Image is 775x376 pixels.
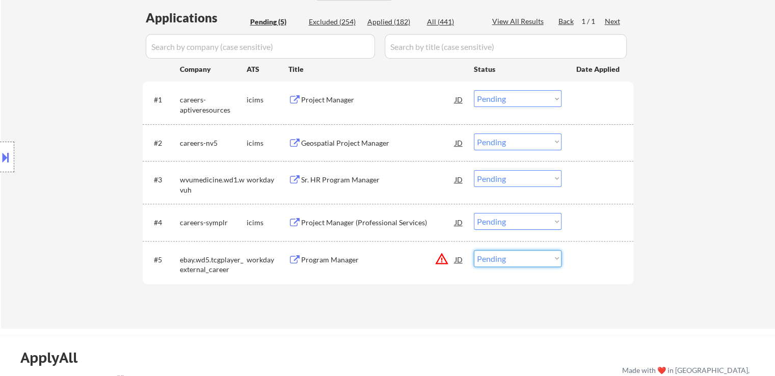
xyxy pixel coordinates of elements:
div: ATS [247,64,288,74]
button: warning_amber [435,252,449,266]
div: workday [247,255,288,265]
div: icims [247,138,288,148]
div: ebay.wd5.tcgplayer_external_career [180,255,247,275]
div: Geospatial Project Manager [301,138,455,148]
div: Program Manager [301,255,455,265]
input: Search by title (case sensitive) [385,34,627,59]
div: Applications [146,12,247,24]
div: Next [605,16,621,26]
div: Date Applied [576,64,621,74]
div: Back [558,16,575,26]
div: careers-nv5 [180,138,247,148]
div: Pending (5) [250,17,301,27]
div: View All Results [492,16,547,26]
div: JD [454,250,464,268]
div: icims [247,95,288,105]
div: JD [454,213,464,231]
div: Excluded (254) [309,17,360,27]
div: Title [288,64,464,74]
div: wvumedicine.wd1.wvuh [180,175,247,195]
div: 1 / 1 [581,16,605,26]
div: Status [474,60,562,78]
input: Search by company (case sensitive) [146,34,375,59]
div: #5 [154,255,172,265]
div: Company [180,64,247,74]
div: Project Manager (Professional Services) [301,218,455,228]
div: All (441) [427,17,478,27]
div: Sr. HR Program Manager [301,175,455,185]
div: JD [454,133,464,152]
div: ApplyAll [20,349,89,366]
div: careers-symplr [180,218,247,228]
div: JD [454,90,464,109]
div: Project Manager [301,95,455,105]
div: JD [454,170,464,189]
div: careers-aptiveresources [180,95,247,115]
div: workday [247,175,288,185]
div: icims [247,218,288,228]
div: Applied (182) [367,17,418,27]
